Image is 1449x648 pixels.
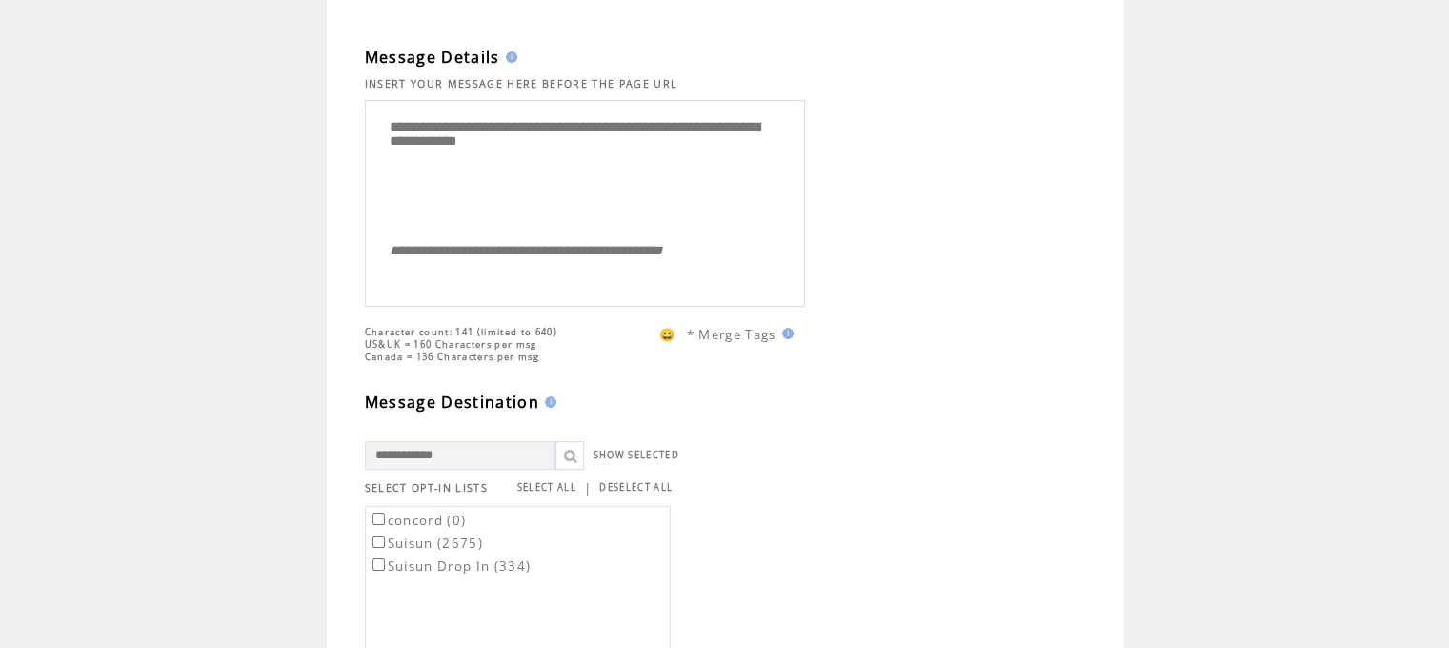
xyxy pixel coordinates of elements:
span: Character count: 141 (limited to 640) [365,326,557,338]
span: SELECT OPT-IN LISTS [365,481,488,495]
a: DESELECT ALL [599,481,673,494]
input: concord (0) [372,513,385,525]
span: Canada = 136 Characters per msg [365,351,539,363]
img: help.gif [539,396,556,408]
img: help.gif [500,51,517,63]
label: Suisun Drop In (334) [369,557,532,575]
a: SELECT ALL [517,481,576,494]
label: Suisun (2675) [369,535,483,552]
span: | [584,479,592,496]
span: INSERT YOUR MESSAGE HERE BEFORE THE PAGE URL [365,77,678,91]
span: * Merge Tags [687,326,776,343]
span: US&UK = 160 Characters per msg [365,338,537,351]
input: Suisun Drop In (334) [372,558,385,571]
span: 😀 [659,326,676,343]
span: Message Details [365,47,500,68]
span: Message Destination [365,392,539,413]
img: help.gif [776,328,794,339]
a: SHOW SELECTED [594,449,679,461]
label: concord (0) [369,512,467,529]
input: Suisun (2675) [372,536,385,548]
